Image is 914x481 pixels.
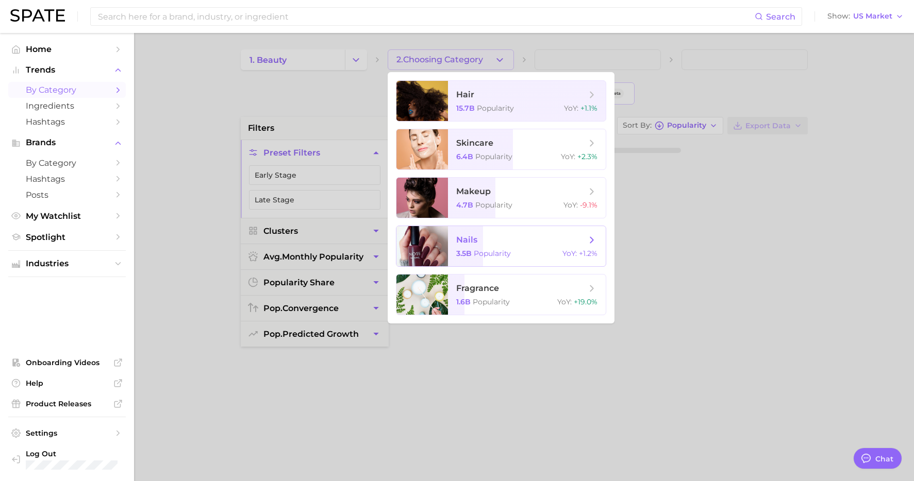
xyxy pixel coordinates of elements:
a: Hashtags [8,171,126,187]
span: Hashtags [26,117,108,127]
a: Spotlight [8,229,126,245]
span: Popularity [475,200,512,210]
span: Industries [26,259,108,268]
span: Popularity [473,297,510,306]
a: Hashtags [8,114,126,130]
span: 4.7b [456,200,473,210]
span: hair [456,90,474,99]
a: Settings [8,425,126,441]
span: Brands [26,138,108,147]
a: Ingredients [8,98,126,114]
span: by Category [26,85,108,95]
input: Search here for a brand, industry, or ingredient [97,8,755,25]
span: Popularity [477,104,514,113]
span: YoY : [564,104,578,113]
a: by Category [8,82,126,98]
span: Home [26,44,108,54]
span: Trends [26,65,108,75]
button: Brands [8,135,126,150]
span: Spotlight [26,232,108,242]
span: +1.2% [579,249,597,258]
a: Log out. Currently logged in with e-mail alexandraoh@dashingdiva.com. [8,446,126,473]
a: Help [8,375,126,391]
span: Hashtags [26,174,108,184]
span: Show [827,13,850,19]
span: YoY : [563,200,578,210]
span: -9.1% [580,200,597,210]
button: Trends [8,62,126,78]
span: +2.3% [577,152,597,161]
a: by Category [8,155,126,171]
button: Industries [8,256,126,271]
a: My Watchlist [8,208,126,224]
span: Product Releases [26,399,108,408]
span: Settings [26,428,108,438]
span: makeup [456,186,491,196]
span: by Category [26,158,108,168]
span: YoY : [557,297,572,306]
span: 15.7b [456,104,475,113]
span: Help [26,379,108,388]
a: Home [8,41,126,57]
span: +19.0% [574,297,597,306]
span: 3.5b [456,249,472,258]
span: 1.6b [456,297,471,306]
img: SPATE [10,9,65,22]
span: My Watchlist [26,211,108,221]
span: US Market [853,13,892,19]
span: +1.1% [580,104,597,113]
span: Search [766,12,795,22]
span: Popularity [475,152,512,161]
button: ShowUS Market [825,10,906,23]
ul: 2.Choosing Category [388,72,614,323]
span: Log Out [26,449,140,458]
span: Posts [26,190,108,200]
span: skincare [456,138,493,148]
a: Onboarding Videos [8,355,126,370]
span: Popularity [474,249,511,258]
span: Ingredients [26,101,108,111]
a: Posts [8,187,126,203]
span: YoY : [561,152,575,161]
span: fragrance [456,283,499,293]
span: 6.4b [456,152,473,161]
span: Onboarding Videos [26,358,108,367]
span: YoY : [562,249,577,258]
a: Product Releases [8,396,126,411]
span: nails [456,235,477,245]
